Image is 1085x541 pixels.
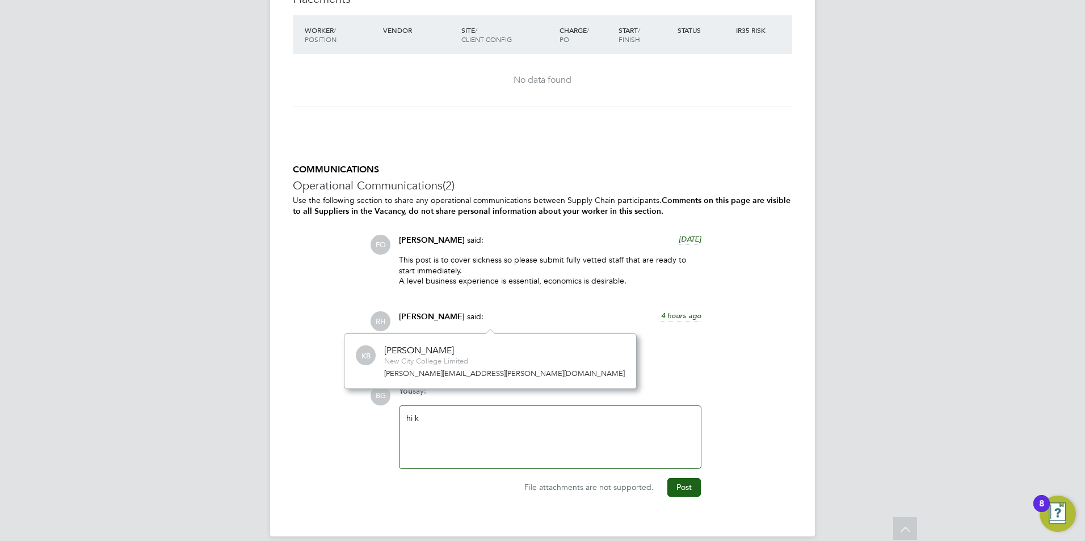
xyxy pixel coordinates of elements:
[733,20,772,40] div: IR35 Risk
[356,346,376,366] span: KB
[380,20,459,40] div: Vendor
[467,311,483,322] span: said:
[616,20,675,49] div: Start
[293,178,792,193] h3: Operational Communications
[560,26,589,44] span: / PO
[384,357,468,366] div: New City College Limited
[399,386,413,396] span: You
[384,369,625,378] a: [PERSON_NAME][EMAIL_ADDRESS][PERSON_NAME][DOMAIN_NAME]
[467,235,483,245] span: said:
[675,20,734,40] div: Status
[371,235,390,255] span: FO
[399,331,701,341] p: Hi
[399,255,701,286] p: This post is to cover sickness so please submit fully vetted staff that are ready to start immedi...
[293,196,790,216] b: Comments on this page are visible to all Suppliers in the Vacancy, do not share personal informat...
[557,20,616,49] div: Charge
[667,478,701,496] button: Post
[399,386,701,405] div: say:
[406,413,694,462] div: hi k
[1039,504,1044,518] div: 8
[399,235,465,245] span: [PERSON_NAME]
[443,178,455,193] span: (2)
[461,26,512,44] span: / Client Config
[302,20,380,49] div: Worker
[679,234,701,244] span: [DATE]
[1040,496,1076,532] button: Open Resource Center, 8 new notifications
[384,345,468,357] div: [PERSON_NAME]
[459,20,557,49] div: Site
[524,482,654,492] span: File attachments are not supported.
[293,164,792,176] h5: COMMUNICATIONS
[304,74,781,86] div: No data found
[661,311,701,320] span: 4 hours ago
[305,26,337,44] span: / Position
[619,26,640,44] span: / Finish
[293,195,792,217] p: Use the following section to share any operational communications between Supply Chain participants.
[371,386,390,405] span: BG
[371,311,390,331] span: RH
[406,331,472,342] span: [PERSON_NAME]
[399,312,465,322] span: [PERSON_NAME]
